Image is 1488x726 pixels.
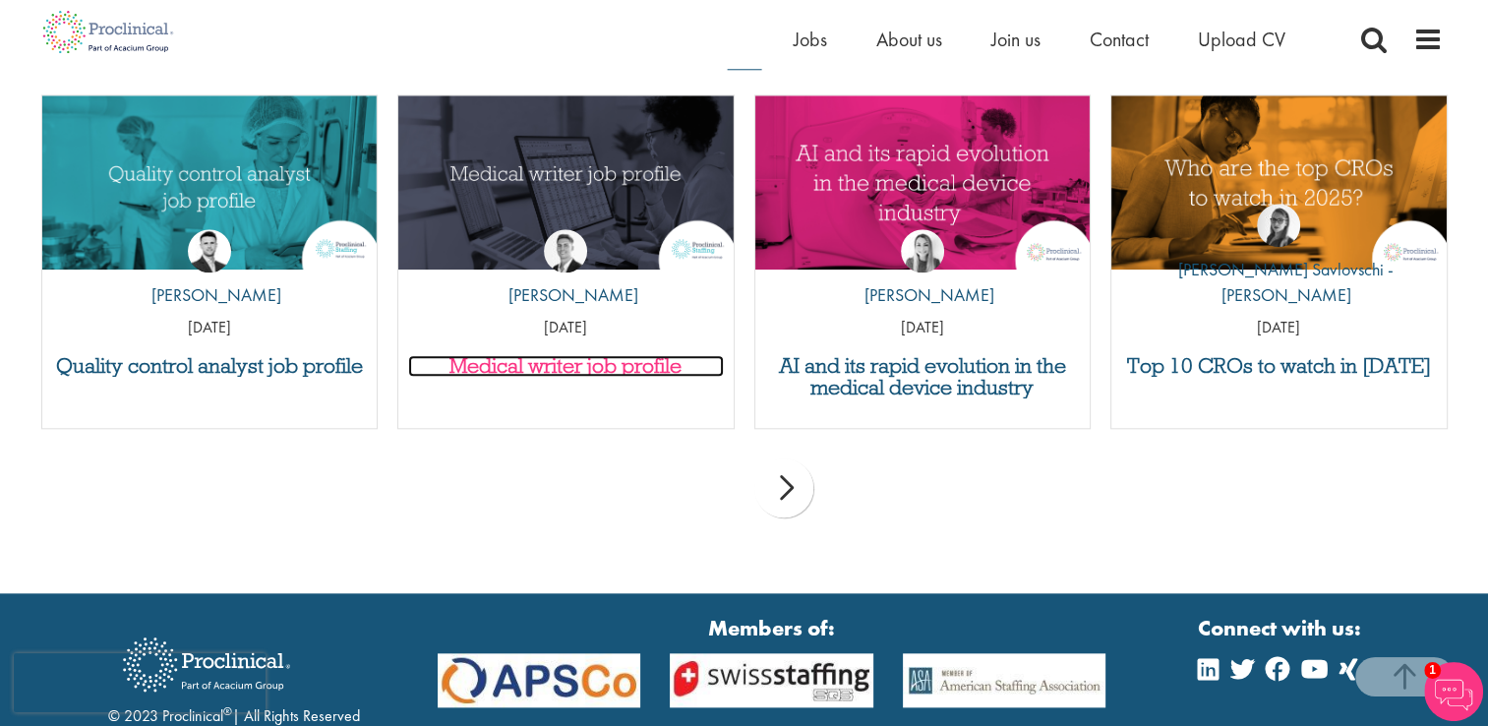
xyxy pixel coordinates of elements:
p: [PERSON_NAME] Savlovschi - [PERSON_NAME] [1111,257,1447,307]
div: next [754,458,813,517]
img: Chatbot [1424,662,1483,721]
strong: Members of: [438,613,1106,643]
a: Contact [1090,27,1149,52]
a: Link to a post [398,95,734,270]
iframe: reCAPTCHA [14,653,266,712]
p: [PERSON_NAME] [494,282,638,308]
img: Joshua Godden [188,229,231,272]
img: APSCo [888,653,1121,707]
a: George Watson [PERSON_NAME] [494,229,638,318]
a: Theodora Savlovschi - Wicks [PERSON_NAME] Savlovschi - [PERSON_NAME] [1111,204,1447,317]
a: Quality control analyst job profile [52,355,368,377]
img: AI and Its Impact on the Medical Device Industry | Proclinical [755,95,1091,270]
img: quality control analyst job profile [42,95,378,270]
img: Top 10 CROs 2025 | Proclinical [1111,95,1447,270]
p: [DATE] [398,317,734,339]
img: Medical writer job profile [398,95,734,270]
img: Theodora Savlovschi - Wicks [1257,204,1300,247]
a: Link to a post [755,95,1091,270]
a: Hannah Burke [PERSON_NAME] [850,229,994,318]
span: 1 [1424,662,1441,679]
img: APSCo [423,653,656,707]
p: [PERSON_NAME] [850,282,994,308]
strong: Connect with us: [1198,613,1365,643]
img: APSCo [655,653,888,707]
p: [PERSON_NAME] [137,282,281,308]
a: Joshua Godden [PERSON_NAME] [137,229,281,318]
img: Proclinical Recruitment [108,624,305,705]
a: Jobs [794,27,827,52]
a: Join us [991,27,1041,52]
a: About us [876,27,942,52]
a: Upload CV [1198,27,1285,52]
p: [DATE] [1111,317,1447,339]
a: Medical writer job profile [408,355,724,377]
a: Link to a post [42,95,378,270]
img: Hannah Burke [901,229,944,272]
a: Link to a post [1111,95,1447,270]
a: Top 10 CROs to watch in [DATE] [1121,355,1437,377]
p: [DATE] [42,317,378,339]
a: AI and its rapid evolution in the medical device industry [765,355,1081,398]
p: [DATE] [755,317,1091,339]
img: George Watson [544,229,587,272]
